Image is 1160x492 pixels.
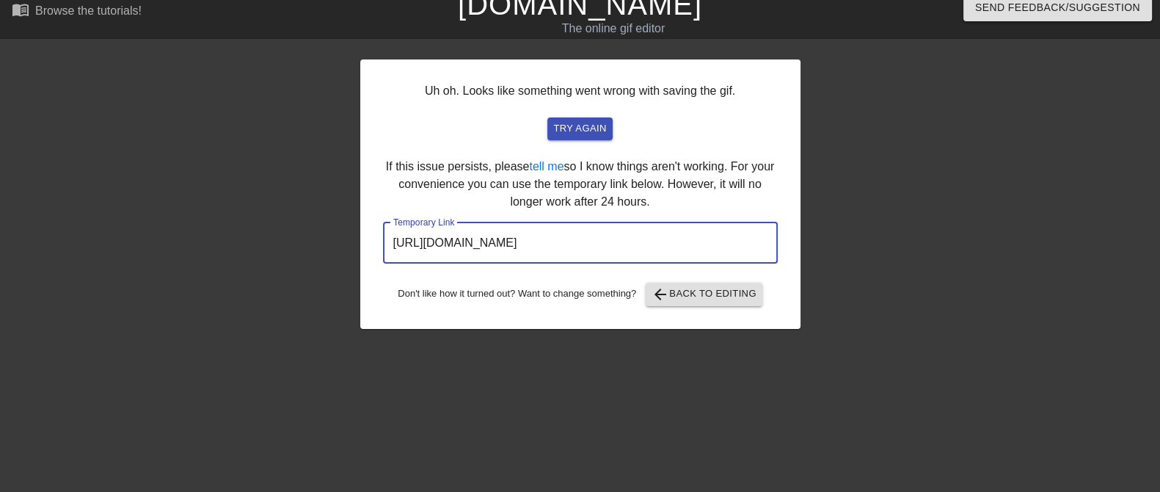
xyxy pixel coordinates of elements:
input: bare [383,223,778,264]
div: Uh oh. Looks like something went wrong with saving the gif. If this issue persists, please so I k... [360,59,800,329]
span: Back to Editing [652,286,756,303]
span: arrow_back [652,286,669,303]
button: Back to Editing [646,283,762,306]
span: try again [553,120,606,137]
a: Browse the tutorials! [12,1,142,23]
span: menu_book [12,1,29,18]
a: tell me [529,160,563,173]
div: Don't like how it turned out? Want to change something? [383,283,778,306]
button: try again [547,117,612,140]
div: The online gif editor [394,20,833,37]
div: Browse the tutorials! [35,4,142,17]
